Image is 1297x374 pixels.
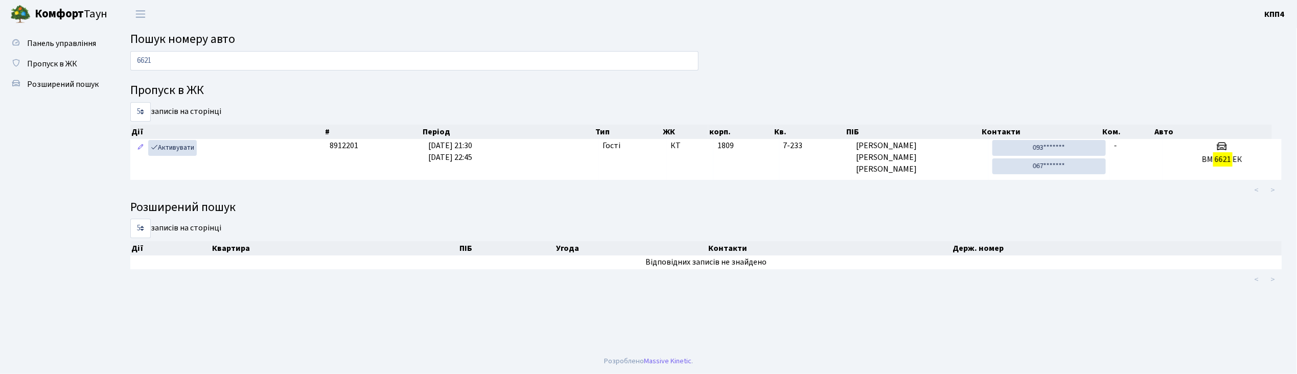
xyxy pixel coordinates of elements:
[330,140,358,151] span: 8912201
[130,219,151,238] select: записів на сторінці
[130,102,151,122] select: записів на сторінці
[1213,152,1233,167] mark: 6621
[324,125,422,139] th: #
[5,33,107,54] a: Панель управління
[130,51,699,71] input: Пошук
[774,125,846,139] th: Кв.
[27,38,96,49] span: Панель управління
[130,200,1282,215] h4: Розширений пошук
[555,241,707,255] th: Угода
[846,125,981,139] th: ПІБ
[671,140,709,152] span: КТ
[595,125,662,139] th: Тип
[981,125,1101,139] th: Контакти
[422,125,594,139] th: Період
[130,30,235,48] span: Пошук номеру авто
[27,79,99,90] span: Розширений пошук
[604,356,693,367] div: Розроблено .
[1167,155,1278,165] h5: ВМ ЕК
[130,83,1282,98] h4: Пропуск в ЖК
[1265,9,1285,20] b: КПП4
[35,6,84,22] b: Комфорт
[10,4,31,25] img: logo.png
[130,241,212,255] th: Дії
[1114,140,1117,151] span: -
[458,241,555,255] th: ПІБ
[148,140,197,156] a: Активувати
[662,125,708,139] th: ЖК
[644,356,691,366] a: Massive Kinetic
[707,241,952,255] th: Контакти
[1265,8,1285,20] a: КПП4
[27,58,77,69] span: Пропуск в ЖК
[603,140,621,152] span: Гості
[130,255,1282,269] td: Відповідних записів не знайдено
[212,241,458,255] th: Квартира
[428,140,472,163] span: [DATE] 21:30 [DATE] 22:45
[708,125,774,139] th: корп.
[717,140,734,151] span: 1809
[1153,125,1271,139] th: Авто
[130,125,324,139] th: Дії
[856,140,984,175] span: [PERSON_NAME] [PERSON_NAME] [PERSON_NAME]
[783,140,848,152] span: 7-233
[128,6,153,22] button: Переключити навігацію
[134,140,147,156] a: Редагувати
[1102,125,1154,139] th: Ком.
[130,219,221,238] label: записів на сторінці
[35,6,107,23] span: Таун
[952,241,1282,255] th: Держ. номер
[130,102,221,122] label: записів на сторінці
[5,54,107,74] a: Пропуск в ЖК
[5,74,107,95] a: Розширений пошук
